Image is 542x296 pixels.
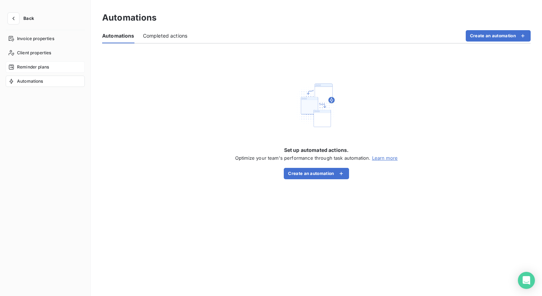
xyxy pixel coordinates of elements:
[143,32,188,39] span: Completed actions
[6,61,85,73] a: Reminder plans
[17,50,51,56] span: Client properties
[23,16,34,21] span: Back
[6,13,40,24] button: Back
[6,47,85,59] a: Client properties
[284,168,349,179] button: Create an automation
[284,147,349,154] span: Set up automated actions.
[102,11,157,24] h3: Automations
[518,272,535,289] div: Open Intercom Messenger
[235,155,371,161] span: Optimize your team's performance through task automation.
[17,78,43,84] span: Automations
[6,33,85,44] a: Invoice properties
[372,155,398,161] a: Learn more
[17,64,49,70] span: Reminder plans
[102,32,134,39] span: Automations
[294,83,339,128] img: Empty state
[6,76,85,87] a: Automations
[17,35,54,42] span: Invoice properties
[466,30,531,42] button: Create an automation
